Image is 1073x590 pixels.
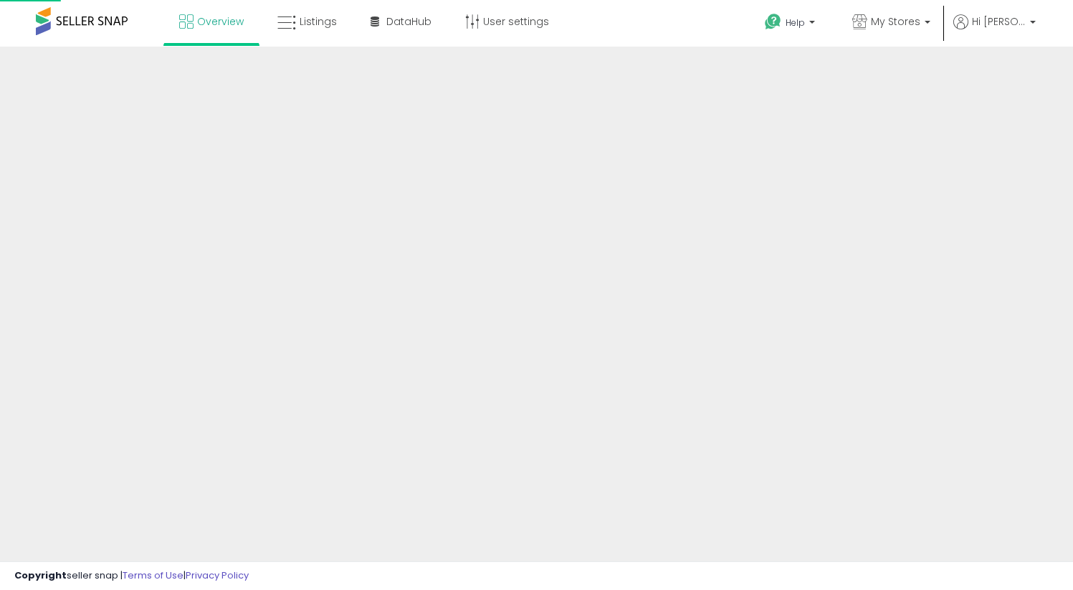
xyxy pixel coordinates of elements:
[186,568,249,582] a: Privacy Policy
[386,14,431,29] span: DataHub
[953,14,1036,47] a: Hi [PERSON_NAME]
[972,14,1026,29] span: Hi [PERSON_NAME]
[14,568,67,582] strong: Copyright
[14,569,249,583] div: seller snap | |
[871,14,920,29] span: My Stores
[764,13,782,31] i: Get Help
[300,14,337,29] span: Listings
[753,2,829,47] a: Help
[197,14,244,29] span: Overview
[786,16,805,29] span: Help
[123,568,183,582] a: Terms of Use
